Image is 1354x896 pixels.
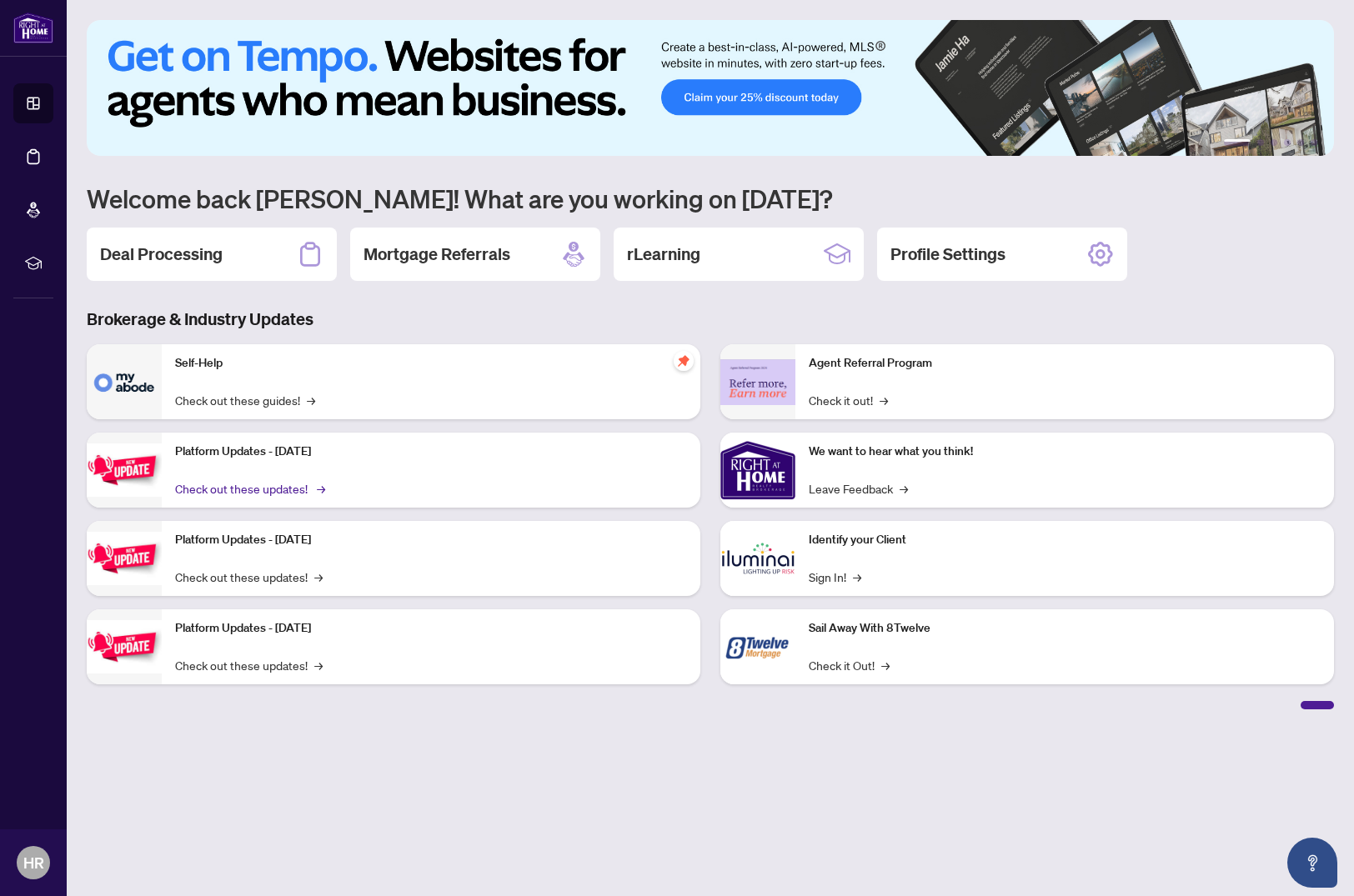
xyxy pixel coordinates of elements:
h2: Profile Settings [890,243,1005,266]
img: Slide 0 [87,20,1334,156]
span: HR [23,851,44,874]
span: → [314,568,323,586]
h1: Welcome back [PERSON_NAME]! What are you working on [DATE]? [87,183,1334,214]
p: Sail Away With 8Twelve [809,619,1321,638]
h2: Mortgage Referrals [364,243,510,266]
button: 5 [1297,139,1304,146]
p: We want to hear what you think! [809,443,1321,461]
img: We want to hear what you think! [720,433,795,508]
span: → [881,656,890,674]
h2: rLearning [627,243,700,266]
button: 4 [1284,139,1291,146]
img: Agent Referral Program [720,359,795,405]
button: 1 [1224,139,1251,146]
p: Platform Updates - [DATE] [175,531,687,549]
a: Check out these guides!→ [175,391,315,409]
p: Agent Referral Program [809,354,1321,373]
button: 3 [1271,139,1277,146]
button: 2 [1257,139,1264,146]
a: Sign In!→ [809,568,861,586]
h2: Deal Processing [100,243,223,266]
span: → [314,656,323,674]
img: Self-Help [87,344,162,419]
img: Platform Updates - July 21, 2025 [87,443,162,496]
span: → [900,479,908,498]
span: → [307,391,315,409]
a: Check out these updates!→ [175,479,323,498]
a: Check out these updates!→ [175,656,323,674]
span: → [853,568,861,586]
button: 6 [1311,139,1317,146]
p: Platform Updates - [DATE] [175,443,687,461]
p: Self-Help [175,354,687,373]
img: Sail Away With 8Twelve [720,609,795,684]
a: Check it Out!→ [809,656,890,674]
button: Open asap [1287,838,1337,888]
h3: Brokerage & Industry Updates [87,308,1334,331]
img: Identify your Client [720,521,795,596]
a: Check it out!→ [809,391,888,409]
img: logo [13,13,53,43]
p: Platform Updates - [DATE] [175,619,687,638]
a: Check out these updates!→ [175,568,323,586]
p: Identify your Client [809,531,1321,549]
span: → [880,391,888,409]
span: → [317,479,325,498]
a: Leave Feedback→ [809,479,908,498]
span: pushpin [674,351,694,371]
img: Platform Updates - June 23, 2025 [87,620,162,673]
img: Platform Updates - July 8, 2025 [87,532,162,584]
